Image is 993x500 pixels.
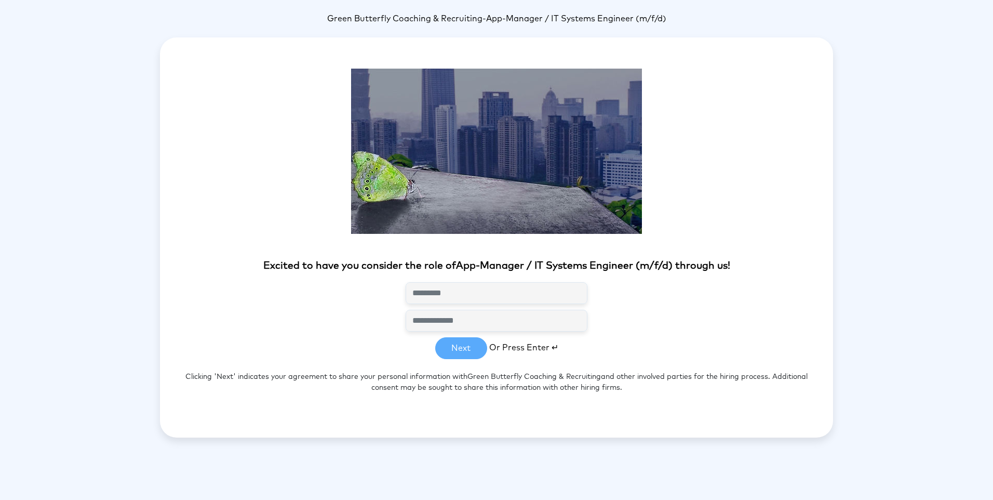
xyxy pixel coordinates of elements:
[160,12,833,25] p: -
[486,15,666,23] span: App-Manager / IT Systems Engineer (m/f/d)
[467,373,601,380] span: Green Butterfly Coaching & Recruiting
[489,344,558,352] span: Or Press Enter ↵
[327,15,482,23] span: Green Butterfly Coaching & Recruiting
[160,359,833,406] p: Clicking 'Next' indicates your agreement to share your personal information with and other involv...
[456,261,730,271] span: App-Manager / IT Systems Engineer (m/f/d) through us!
[160,259,833,274] p: Excited to have you consider the role of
